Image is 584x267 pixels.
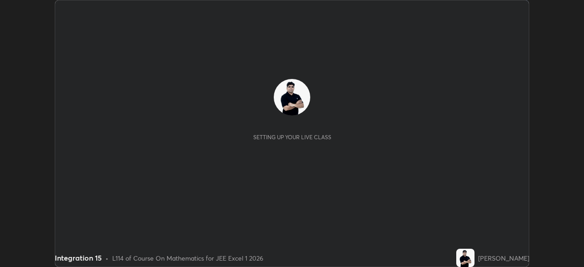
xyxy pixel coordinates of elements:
[456,249,474,267] img: deab58f019554190b94dbb1f509c7ae8.jpg
[253,134,331,141] div: Setting up your live class
[478,253,529,263] div: [PERSON_NAME]
[274,79,310,115] img: deab58f019554190b94dbb1f509c7ae8.jpg
[55,252,102,263] div: Integration 15
[105,253,109,263] div: •
[112,253,263,263] div: L114 of Course On Mathematics for JEE Excel 1 2026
